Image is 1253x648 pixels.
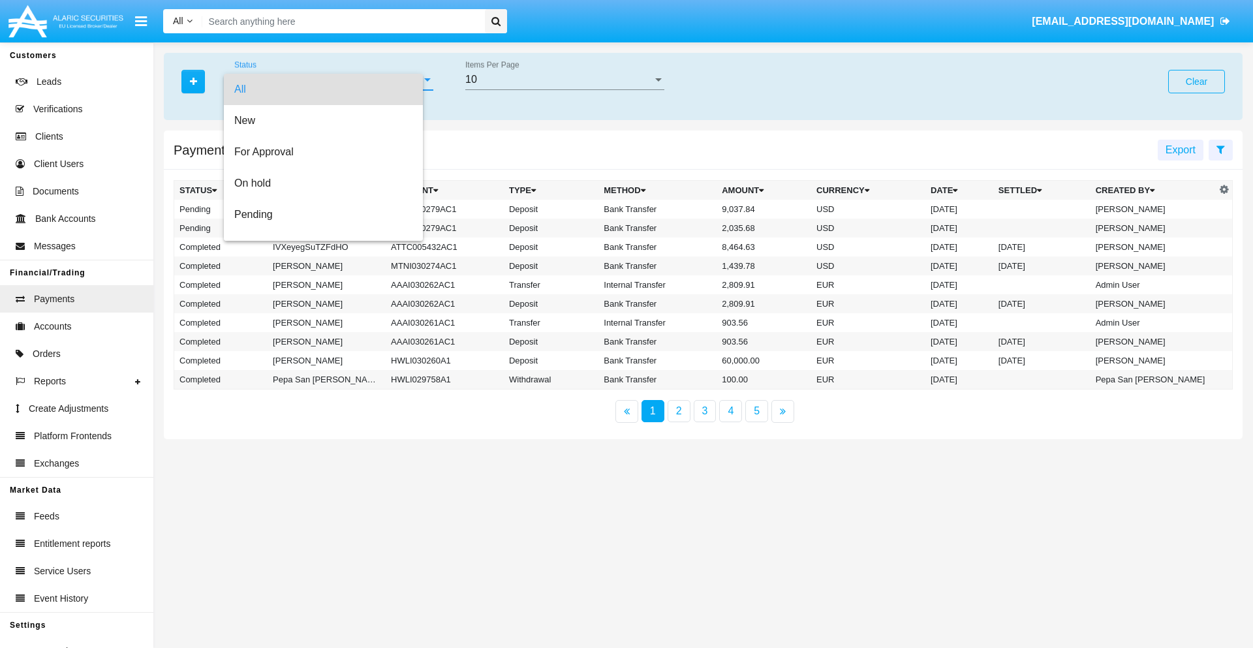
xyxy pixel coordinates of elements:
span: Pending [234,199,412,230]
span: All [234,74,412,105]
span: New [234,105,412,136]
span: For Approval [234,136,412,168]
span: On hold [234,168,412,199]
span: Rejected [234,230,412,262]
